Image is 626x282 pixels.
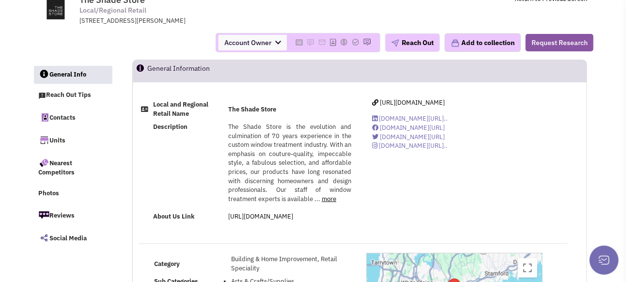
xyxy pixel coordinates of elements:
img: Please add to your accounts [307,38,314,46]
span: [URL][DOMAIN_NAME] [380,98,445,107]
span: Account Owner [219,35,287,50]
span: [DOMAIN_NAME][URL] [380,133,445,141]
b: Description [153,123,188,131]
button: Add to collection [445,33,521,52]
a: more [322,195,336,203]
a: [URL][DOMAIN_NAME] [373,98,445,107]
a: [DOMAIN_NAME][URL].. [373,141,448,150]
a: Reviews [33,205,112,225]
a: Reach Out Tips [33,86,112,105]
td: Building & Home Improvement, Retail Speciality [229,253,354,275]
img: Please add to your accounts [352,38,360,46]
span: The Shade Store is the evolution and culmination of 70 years experience in the custom window trea... [228,123,351,203]
a: [DOMAIN_NAME][URL] [373,124,445,132]
a: [DOMAIN_NAME][URL] [373,133,445,141]
b: About Us Link [153,212,195,220]
b: Category [154,260,180,268]
img: Please add to your accounts [340,38,348,46]
div: [STREET_ADDRESS][PERSON_NAME] [79,16,332,26]
a: Units [33,130,112,150]
h2: General Information [147,60,238,81]
a: General Info [34,66,112,84]
img: Please add to your accounts [363,38,371,46]
span: Local/Regional Retail [79,5,146,16]
span: [DOMAIN_NAME][URL] [380,124,445,132]
a: Contacts [33,107,112,127]
button: Reach Out [385,33,440,52]
img: icon-collection-lavender.png [451,39,460,47]
button: Toggle fullscreen view [518,258,537,278]
button: Request Research [526,34,594,51]
a: [URL][DOMAIN_NAME] [228,212,293,220]
a: Photos [33,185,112,203]
img: plane.png [391,39,399,47]
b: Local and Regional Retail Name [153,100,208,118]
span: [DOMAIN_NAME][URL].. [379,141,448,150]
b: The Shade Store [228,105,276,113]
span: [DOMAIN_NAME][URL].. [379,114,448,123]
img: Please add to your accounts [318,38,326,46]
a: Social Media [33,228,112,248]
a: Nearest Competitors [33,153,112,182]
a: [DOMAIN_NAME][URL].. [373,114,448,123]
